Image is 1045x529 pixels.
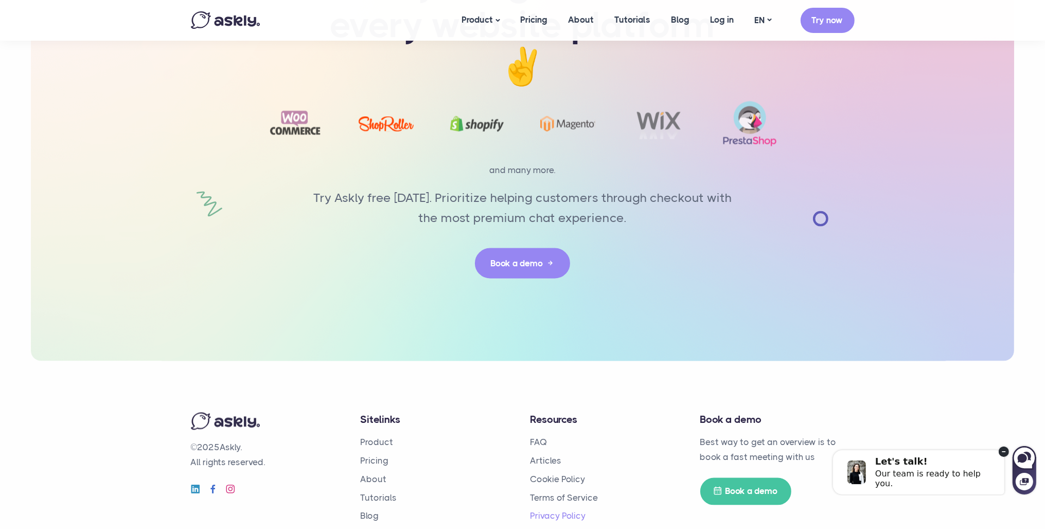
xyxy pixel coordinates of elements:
a: Terms of Service [530,493,598,503]
a: Try now [801,8,855,33]
a: About [361,474,387,485]
img: Magento [540,116,595,132]
h4: Resources [530,413,685,428]
a: Privacy Policy [530,511,586,521]
iframe: Askly chat [826,433,1037,496]
a: Product [361,437,394,448]
a: Cookie Policy [530,474,586,485]
p: and many more. [247,163,798,178]
a: Articles [530,456,562,466]
a: Book a demo [700,478,791,505]
h4: Sitelinks [361,413,515,428]
a: FAQ [530,437,547,448]
img: Wix [631,109,686,140]
img: Woocommerce [268,107,323,141]
a: EN [745,13,782,28]
img: Shopify [450,109,505,140]
img: Askly [191,11,260,29]
p: Try Askly free [DATE]. Prioritize helping customers through checkout with the most premium chat e... [304,188,741,228]
a: Blog [361,511,379,521]
a: Tutorials [361,493,397,503]
p: © Askly. All rights reserved. [191,440,345,470]
img: Askly logo [191,413,260,430]
a: Book a demo [475,248,570,279]
span: 2025 [198,442,220,453]
h4: Book a demo [700,413,855,428]
p: Best way to get an overview is to book a fast meeting with us [700,435,855,465]
img: prestashop [722,100,777,147]
img: ShopRoller [359,116,414,132]
a: Pricing [361,456,389,466]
